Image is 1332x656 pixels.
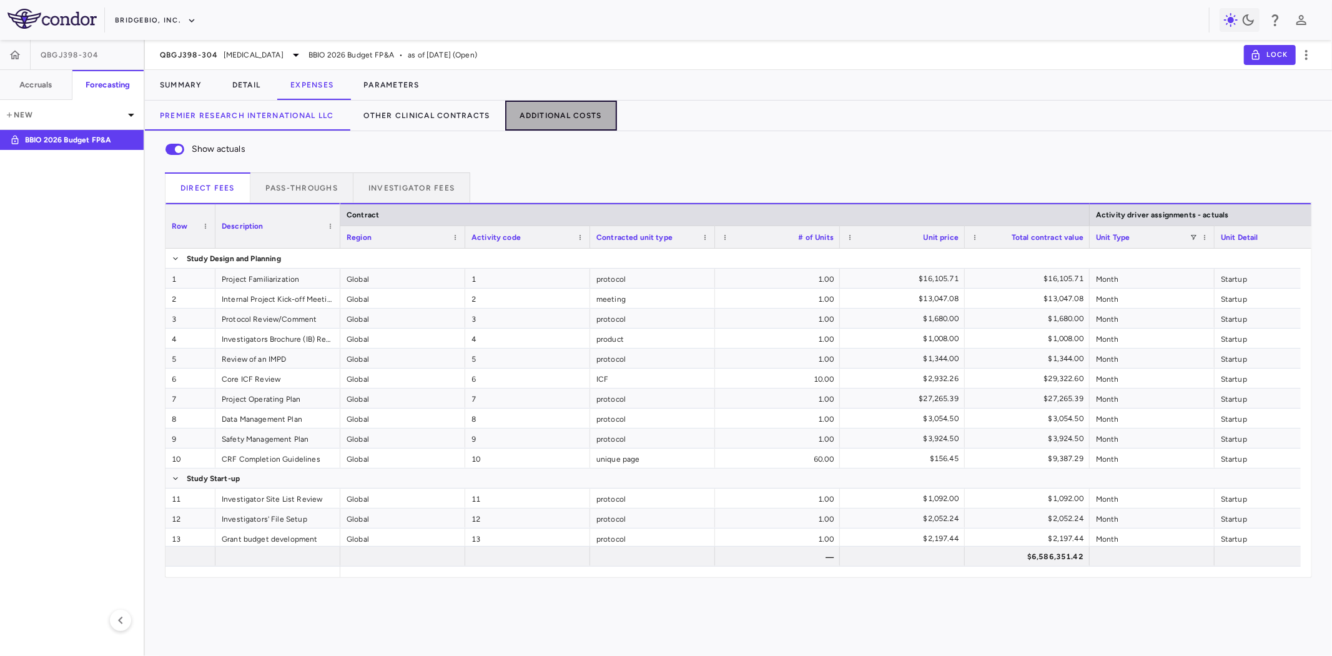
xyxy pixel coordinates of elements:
span: Unit price [924,233,959,242]
span: • [399,49,403,61]
div: $3,924.50 [976,429,1083,449]
div: $1,680.00 [851,309,959,329]
div: 2 [165,289,215,308]
div: product [590,329,715,348]
div: Month [1090,449,1215,468]
span: QBGJ398-304 [41,50,99,60]
div: protocol [590,509,715,528]
div: 4 [165,329,215,348]
div: $16,105.71 [976,269,1083,289]
button: BridgeBio, Inc. [115,11,196,31]
div: Global [340,529,465,548]
div: 10 [465,449,590,468]
div: Month [1090,509,1215,528]
div: 10 [165,449,215,468]
div: 13 [165,529,215,548]
div: $2,052.24 [851,509,959,529]
div: protocol [590,349,715,368]
div: $3,054.50 [976,409,1083,429]
div: 1.00 [715,409,840,428]
div: 3 [465,309,590,328]
div: protocol [590,529,715,548]
div: Investigators' File Setup [215,509,340,528]
div: 8 [465,409,590,428]
div: 1.00 [715,289,840,308]
div: Core ICF Review [215,369,340,388]
div: $1,008.00 [851,329,959,349]
div: Global [340,509,465,528]
div: 1.00 [715,309,840,328]
div: 5 [165,349,215,368]
div: Investigators Brochure (IB) Review [215,329,340,348]
div: 1.00 [715,489,840,508]
span: # of Units [799,233,834,242]
div: $13,047.08 [976,289,1083,309]
span: Study Start-up [187,469,240,489]
div: $6,586,351.42 [976,547,1083,567]
div: Global [340,409,465,428]
div: 1.00 [715,269,840,288]
span: Contracted unit type [596,233,673,242]
div: $156.45 [851,449,959,469]
div: $1,680.00 [976,309,1083,329]
div: Global [340,329,465,348]
button: Detail [217,70,276,100]
div: 3 [165,309,215,328]
div: $1,092.00 [851,489,959,509]
span: Row [172,222,187,231]
div: 1 [465,269,590,288]
div: Internal Project Kick-off Meeting [215,289,340,308]
p: New [5,109,124,121]
div: 1.00 [715,349,840,368]
span: Activity code [471,233,521,242]
div: 11 [165,489,215,508]
button: Lock [1244,45,1296,65]
div: protocol [590,269,715,288]
div: ICF [590,369,715,388]
span: Show actuals [192,142,245,156]
div: $1,344.00 [851,349,959,369]
span: Activity driver assignments - actuals [1096,211,1229,219]
button: Pass-throughs [250,172,353,202]
div: CRF Completion Guidelines [215,449,340,468]
div: Review of an IMPD [215,349,340,368]
div: $1,008.00 [976,329,1083,349]
div: $27,265.39 [851,389,959,409]
button: Additional Costs [505,101,617,131]
div: Global [340,389,465,408]
div: $29,322.60 [976,369,1083,389]
h6: Forecasting [86,79,131,91]
div: protocol [590,309,715,328]
div: 7 [465,389,590,408]
div: unique page [590,449,715,468]
div: 10.00 [715,369,840,388]
span: Total contract value [1012,233,1083,242]
div: $13,047.08 [851,289,959,309]
div: 9 [465,429,590,448]
div: $2,932.26 [851,369,959,389]
div: 2 [465,289,590,308]
div: protocol [590,409,715,428]
div: protocol [590,389,715,408]
button: Investigator Fees [353,172,470,202]
div: Data Management Plan [215,409,340,428]
span: as of [DATE] (Open) [408,49,477,61]
p: BBIO 2026 Budget FP&A [25,134,117,146]
div: Month [1090,329,1215,348]
div: Month [1090,309,1215,328]
button: Summary [145,70,217,100]
button: Direct Fees [165,172,250,202]
div: Month [1090,369,1215,388]
div: 1.00 [715,429,840,448]
div: 5 [465,349,590,368]
span: Study Design and Planning [187,249,281,269]
div: Month [1090,389,1215,408]
span: BBIO 2026 Budget FP&A [308,49,394,61]
div: 60.00 [715,449,840,468]
div: 11 [465,489,590,508]
div: Month [1090,429,1215,448]
div: Global [340,309,465,328]
div: Global [340,369,465,388]
div: — [715,547,840,566]
div: $1,344.00 [976,349,1083,369]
